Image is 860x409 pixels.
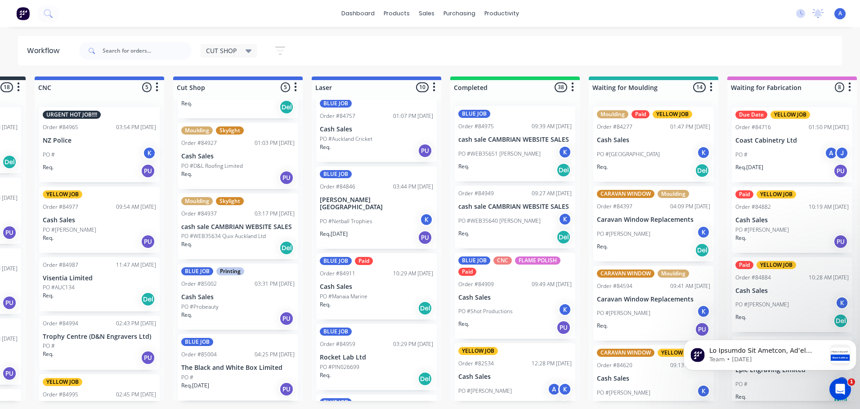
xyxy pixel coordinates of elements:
div: Workflow [27,45,64,56]
div: 03:29 PM [DATE] [393,340,433,348]
div: 09:49 AM [DATE] [532,280,572,288]
div: BLUE JOB [320,170,352,178]
div: CARAVAN WINDOW [597,190,654,198]
div: 09:41 AM [DATE] [670,282,710,290]
div: 09:27 AM [DATE] [532,189,572,198]
div: PaidYELLOW JOBOrder #8488210:19 AM [DATE]Cash SalesPO #[PERSON_NAME]Req.PU [732,187,852,253]
div: Del [695,243,709,257]
div: A [824,146,838,160]
div: PU [833,164,848,178]
div: A [547,382,561,396]
p: Cash Sales [735,216,849,224]
span: 1 [848,378,855,386]
div: K [697,305,710,318]
p: PO #WEB35651 [PERSON_NAME] [458,150,541,158]
div: Order #84995 [43,391,78,399]
div: BLUE JOB [320,398,352,406]
div: Due DateYELLOW JOBOrder #8471601:50 PM [DATE]Coast Cabinetry LtdPO #AJReq.[DATE]PU [732,107,852,182]
p: PO #[PERSON_NAME] [597,230,650,238]
p: Req. [458,320,469,328]
div: Order #84959 [320,340,355,348]
div: Del [833,314,848,328]
p: Req. [735,313,746,321]
div: Del [2,155,17,169]
p: Req. [597,243,608,251]
div: Del [695,163,709,178]
p: PO #Netball Trophies [320,217,372,225]
div: Del [279,241,294,255]
div: Order #84620 [597,361,632,369]
div: Order #84949 [458,189,494,198]
p: PO # [43,342,55,350]
p: PO #[PERSON_NAME] [458,387,512,395]
p: PO #[PERSON_NAME] [43,226,96,234]
div: YELLOW JOB [43,378,82,386]
div: Order #84975 [458,122,494,130]
p: Cash Sales [181,153,295,160]
div: PU [418,144,432,158]
div: Order #84994 [43,319,78,328]
p: Req. [43,350,54,358]
div: Del [418,301,432,315]
p: Req. [181,240,192,248]
div: MouldingSkylightOrder #8492701:03 PM [DATE]Cash SalesPO #D&L Roofing LimitedReq.PU [178,123,298,189]
div: PU [418,230,432,245]
p: Req. [320,371,331,379]
div: CNC [493,256,512,265]
div: BLUE JOBPaidOrder #8491110:29 AM [DATE]Cash SalesPO #Manaia MarineReq.Del [316,253,437,319]
p: PO #[PERSON_NAME] [735,301,789,309]
p: Req. [43,163,54,171]
p: PO #WEB35640 [PERSON_NAME] [458,217,541,225]
p: Cash Sales [597,375,710,382]
p: Visentia Limited [43,274,156,282]
iframe: Intercom live chat [829,378,851,400]
div: 04:09 PM [DATE] [670,202,710,211]
p: Message from Team, sent 2w ago [29,34,146,42]
p: Rocket Lab Ltd [320,354,433,361]
div: PU [141,164,155,178]
div: PU [141,234,155,249]
iframe: Intercom notifications message [680,322,860,385]
div: 01:07 PM [DATE] [393,112,433,120]
div: Order #84884 [735,274,771,282]
p: Req. [181,99,192,108]
p: PO #Probeauty [181,303,219,311]
div: YELLOW JOBOrder #8497709:54 AM [DATE]Cash SalesPO #[PERSON_NAME]Req.PU [39,187,160,253]
div: products [379,7,414,20]
a: dashboard [337,7,379,20]
p: cash sale CAMBRIAN WEBSITE SALES [458,203,572,211]
div: 10:28 AM [DATE] [809,274,849,282]
div: PU [279,382,294,396]
div: URGENT HOT JOB!!!!Order #8496503:54 PM [DATE]NZ PolicePO #KReq.PU [39,107,160,182]
div: Order #84909 [458,280,494,288]
div: BLUE JOB [181,267,213,275]
div: MouldingSkylightOrder #8493703:17 PM [DATE]cash sale CAMBRIAN WEBSITE SALESPO #WEB35634 Quix Auck... [178,193,298,260]
div: K [697,384,710,398]
div: Del [418,372,432,386]
p: Cash Sales [320,126,433,133]
p: The Black and White Box Limited [181,364,295,372]
div: MouldingPaidYELLOW JOBOrder #8427701:47 PM [DATE]Cash SalesPO #[GEOGRAPHIC_DATA]KReq.Del [593,107,714,182]
div: Order #84277 [597,123,632,131]
div: CARAVAN WINDOWMouldingOrder #8459409:41 AM [DATE]Caravan Window ReplacementsPO #[PERSON_NAME]KReq.PU [593,266,714,341]
div: Order #8498711:47 AM [DATE]Visentia LimitedPO #AUC134Req.Del [39,257,160,311]
div: sales [414,7,439,20]
div: Paid [735,190,753,198]
div: K [835,296,849,310]
div: Order #84846 [320,183,355,191]
div: Moulding [597,110,628,118]
div: BLUE JOBOrder #8484603:44 PM [DATE][PERSON_NAME][GEOGRAPHIC_DATA]PO #Netball TrophiesKReq.[DATE]PU [316,166,437,249]
div: 03:17 PM [DATE] [255,210,295,218]
span: CUT SHOP [206,46,237,55]
div: 01:03 PM [DATE] [255,139,295,147]
span: A [838,9,842,18]
div: Order #84594 [597,282,632,290]
div: BLUE JOB [320,328,352,336]
div: YELLOW JOB [757,261,796,269]
div: Paid [632,110,649,118]
div: CARAVAN WINDOWMouldingOrder #8439704:09 PM [DATE]Caravan Window ReplacementsPO #[PERSON_NAME]KReq... [593,186,714,261]
div: FLAME POLISH [515,256,560,265]
div: PU [279,311,294,326]
p: PO #WEB35634 Quix Auckland Ltd [181,232,266,240]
